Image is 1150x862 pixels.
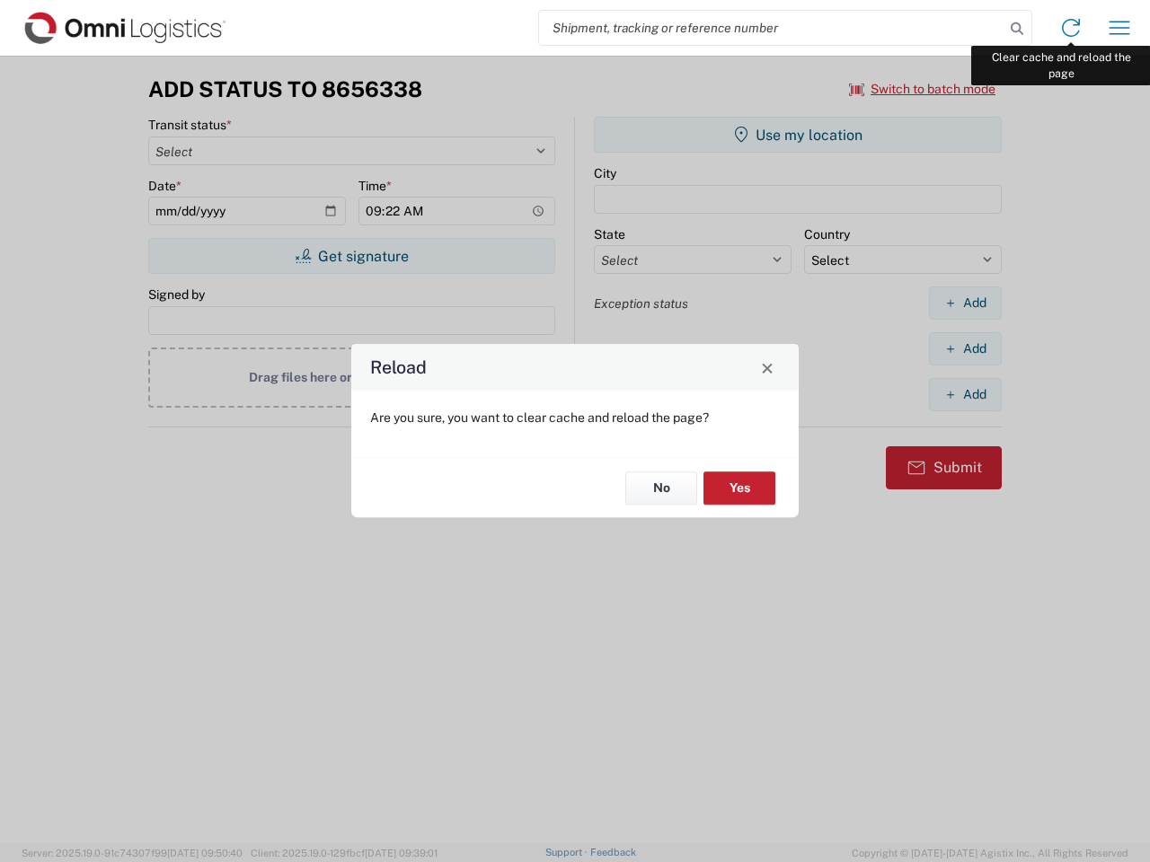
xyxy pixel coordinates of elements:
input: Shipment, tracking or reference number [539,11,1004,45]
button: Yes [703,471,775,505]
h4: Reload [370,355,427,381]
p: Are you sure, you want to clear cache and reload the page? [370,409,780,426]
button: Close [755,355,780,380]
button: No [625,471,697,505]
